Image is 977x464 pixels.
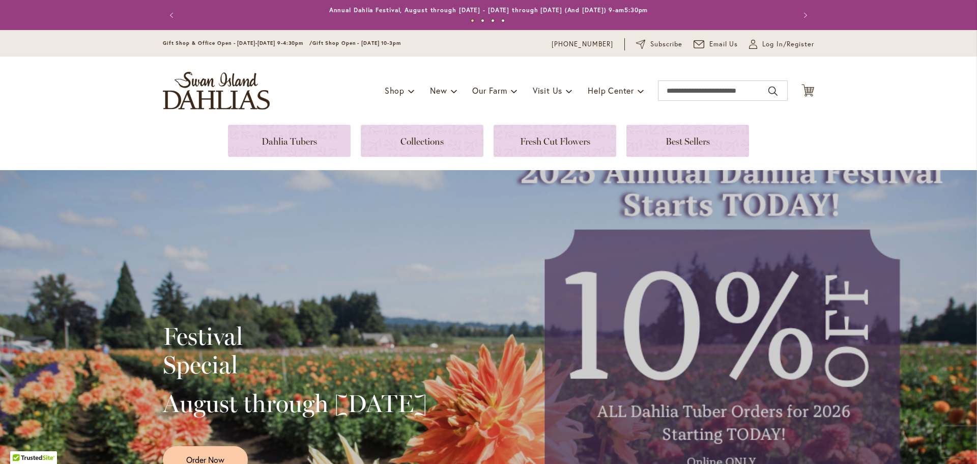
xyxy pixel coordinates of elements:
span: Help Center [588,85,634,96]
a: Email Us [694,39,738,49]
span: Visit Us [533,85,562,96]
button: Previous [163,5,183,25]
h2: Festival Special [163,322,427,379]
a: store logo [163,72,270,110]
span: New [430,85,447,96]
span: Email Us [709,39,738,49]
span: Our Farm [472,85,507,96]
button: 2 of 4 [481,19,484,22]
span: Log In/Register [762,39,814,49]
span: Gift Shop & Office Open - [DATE]-[DATE] 9-4:30pm / [163,40,312,46]
button: 4 of 4 [501,19,505,22]
span: Gift Shop Open - [DATE] 10-3pm [312,40,401,46]
span: Subscribe [650,39,682,49]
a: Log In/Register [749,39,814,49]
h2: August through [DATE] [163,389,427,418]
button: Next [794,5,814,25]
a: [PHONE_NUMBER] [552,39,613,49]
button: 1 of 4 [471,19,474,22]
a: Subscribe [636,39,682,49]
button: 3 of 4 [491,19,495,22]
span: Shop [385,85,405,96]
a: Annual Dahlia Festival, August through [DATE] - [DATE] through [DATE] (And [DATE]) 9-am5:30pm [329,6,648,14]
